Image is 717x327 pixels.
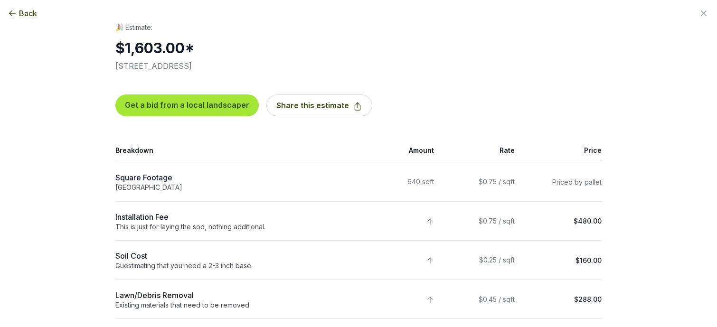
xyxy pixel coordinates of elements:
div: Lawn/Debris Removal [115,290,353,301]
div: Guestimating that you need a 2-3 inch base. [115,262,353,270]
div: This is just for laying the sod, nothing additional. [115,223,353,231]
div: Installation Fee [115,211,353,223]
th: Price [520,139,602,162]
h1: 🎉 Estimate: [115,23,602,36]
button: Back [8,8,37,19]
div: Square Footage [115,172,353,183]
span: Back [19,8,37,19]
td: 640 sqft [358,162,440,202]
p: [STREET_ADDRESS] [115,60,602,72]
td: $0.75 / sqft [440,201,521,241]
th: Amount [358,139,440,162]
td: $160.00 [520,241,602,280]
td: $0.25 / sqft [440,241,521,280]
td: Priced by pallet [520,162,602,202]
td: $0.75 / sqft [440,162,521,202]
td: $0.45 / sqft [440,280,521,319]
button: Share this estimate [266,94,372,116]
h2: $1,603.00 * [115,39,267,56]
th: Rate [440,139,521,162]
button: Get a bid from a local landscaper [115,94,259,116]
div: Soil Cost [115,250,353,262]
th: Breakdown [115,139,358,162]
div: [GEOGRAPHIC_DATA] [115,183,353,192]
td: $480.00 [520,201,602,241]
td: $288.00 [520,280,602,319]
div: Existing materials that need to be removed [115,301,353,309]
